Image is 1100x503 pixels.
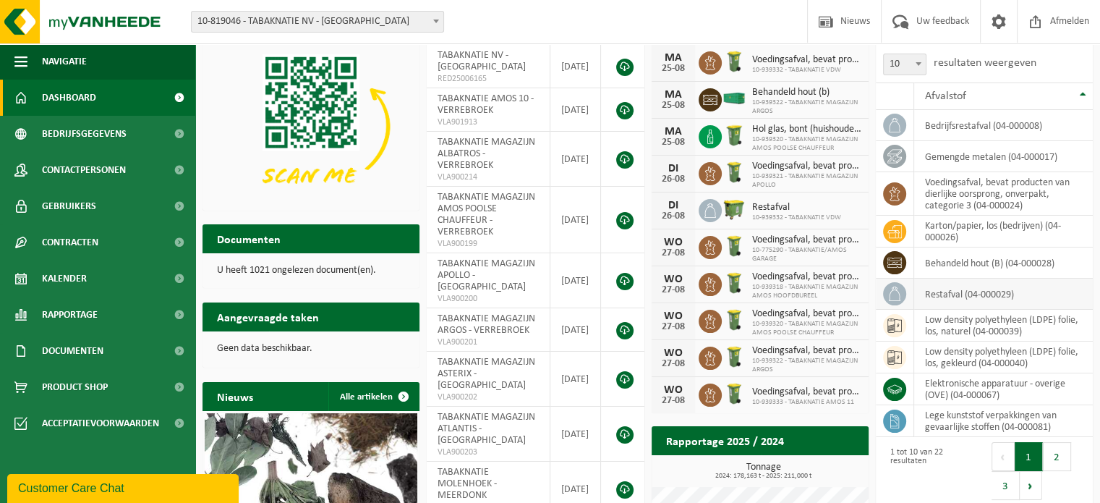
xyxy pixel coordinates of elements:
[752,161,861,172] span: Voedingsafval, bevat producten van dierlijke oorsprong, onverpakt, categorie 3
[42,80,96,116] span: Dashboard
[438,93,534,116] span: TABAKNATIE AMOS 10 - VERREBROEK
[438,412,535,446] span: TABAKNATIE MAGAZIJN ATLANTIS - [GEOGRAPHIC_DATA]
[914,216,1093,248] td: karton/papier, los (bedrijven) (04-000026)
[752,172,861,190] span: 10-939321 - TABAKNATIE MAGAZIJN APOLLO
[914,373,1093,405] td: elektronische apparatuur - overige (OVE) (04-000067)
[992,471,1020,500] button: 3
[752,234,861,246] span: Voedingsafval, bevat producten van dierlijke oorsprong, onverpakt, categorie 3
[883,54,926,75] span: 10
[7,471,242,503] iframe: chat widget
[752,271,861,283] span: Voedingsafval, bevat producten van dierlijke oorsprong, onverpakt, categorie 3
[722,123,746,148] img: WB-0240-HPE-GN-50
[752,135,861,153] span: 10-939320 - TABAKNATIE MAGAZIJN AMOS POOLSE CHAUFFEUR
[659,138,688,148] div: 25-08
[752,345,861,357] span: Voedingsafval, bevat producten van dierlijke oorsprong, onverpakt, categorie 3
[659,322,688,332] div: 27-08
[659,126,688,138] div: MA
[752,246,861,263] span: 10-775290 - TABAKNATIE/AMOS GARAGE
[722,49,746,74] img: WB-0140-HPE-GN-50
[42,224,98,261] span: Contracten
[438,50,526,72] span: TABAKNATIE NV - [GEOGRAPHIC_DATA]
[550,308,601,352] td: [DATE]
[659,473,869,480] span: 2024: 178,163 t - 2025: 211,000 t
[722,345,746,369] img: WB-0140-HPE-GN-50
[914,110,1093,141] td: bedrijfsrestafval (04-000008)
[659,384,688,396] div: WO
[722,92,746,105] img: HK-XC-40-GN-00
[438,172,539,183] span: VLA900214
[659,211,688,221] div: 26-08
[42,152,126,188] span: Contactpersonen
[914,172,1093,216] td: voedingsafval, bevat producten van dierlijke oorsprong, onverpakt, categorie 3 (04-000024)
[42,297,98,333] span: Rapportage
[202,303,333,331] h2: Aangevraagde taken
[914,279,1093,310] td: restafval (04-000029)
[925,90,966,102] span: Afvalstof
[438,117,539,128] span: VLA901913
[752,357,861,374] span: 10-939322 - TABAKNATIE MAGAZIJN ARGOS
[752,214,841,222] span: 10-939332 - TABAKNATIE VDW
[438,293,539,305] span: VLA900200
[659,163,688,174] div: DI
[192,12,443,32] span: 10-819046 - TABAKNATIE NV - ANTWERPEN
[550,352,601,407] td: [DATE]
[934,57,1036,69] label: resultaten weergeven
[438,357,535,391] span: TABAKNATIE MAGAZIJN ASTERIX - [GEOGRAPHIC_DATA]
[438,337,539,348] span: VLA900201
[438,137,535,171] span: TABAKNATIE MAGAZIJN ALBATROS - VERREBROEK
[752,308,861,320] span: Voedingsafval, bevat producten van dierlijke oorsprong, onverpakt, categorie 3
[722,271,746,295] img: WB-0140-HPE-GN-50
[659,101,688,111] div: 25-08
[438,73,539,85] span: RED25006165
[438,392,539,403] span: VLA900202
[722,234,746,258] img: WB-0140-HPE-GN-50
[659,200,688,211] div: DI
[550,253,601,308] td: [DATE]
[752,320,861,337] span: 10-939320 - TABAKNATIE MAGAZIJN AMOS POOLSE CHAUFFEUR
[550,88,601,132] td: [DATE]
[752,386,861,398] span: Voedingsafval, bevat producten van dierlijke oorsprong, onverpakt, categorie 3
[202,224,295,253] h2: Documenten
[722,381,746,406] img: WB-0140-HPE-GN-50
[202,45,419,208] img: Download de VHEPlus App
[42,333,103,369] span: Documenten
[659,359,688,369] div: 27-08
[42,369,108,405] span: Product Shop
[202,382,268,410] h2: Nieuws
[550,132,601,187] td: [DATE]
[722,160,746,185] img: WB-0140-HPE-GN-50
[217,344,405,354] p: Geen data beschikbaar.
[752,124,861,135] span: Hol glas, bont (huishoudelijk)
[438,467,497,501] span: TABAKNATIE MOLENHOEK - MEERDONK
[752,398,861,407] span: 10-939333 - TABAKNATIE AMOS 11
[752,66,861,75] span: 10-939332 - TABAKNATIE VDW
[438,313,535,336] span: TABAKNATIE MAGAZIJN ARGOS - VERREBROEK
[1015,442,1043,471] button: 1
[1020,471,1042,500] button: Next
[752,87,861,98] span: Behandeld hout (b)
[42,261,87,297] span: Kalender
[752,283,861,300] span: 10-939318 - TABAKNATIE MAGAZIJN AMOS HOOFDBUREEL
[42,188,96,224] span: Gebruikers
[761,455,867,483] a: Bekijk rapportage
[659,248,688,258] div: 27-08
[752,54,861,66] span: Voedingsafval, bevat producten van dierlijke oorsprong, onverpakt, categorie 3
[550,187,601,253] td: [DATE]
[652,426,798,455] h2: Rapportage 2025 / 2024
[659,396,688,406] div: 27-08
[659,285,688,295] div: 27-08
[659,310,688,322] div: WO
[659,462,869,480] h3: Tonnage
[550,407,601,462] td: [DATE]
[752,202,841,214] span: Restafval
[914,248,1093,279] td: behandeld hout (B) (04-000028)
[659,52,688,64] div: MA
[438,192,535,237] span: TABAKNATIE MAGAZIJN AMOS POOLSE CHAUFFEUR - VERREBROEK
[217,266,405,276] p: U heeft 1021 ongelezen document(en).
[722,308,746,332] img: WB-0140-HPE-GN-50
[914,310,1093,342] td: low density polyethyleen (LDPE) folie, los, naturel (04-000039)
[883,441,977,502] div: 1 tot 10 van 22 resultaten
[659,174,688,185] div: 26-08
[328,382,418,411] a: Alle artikelen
